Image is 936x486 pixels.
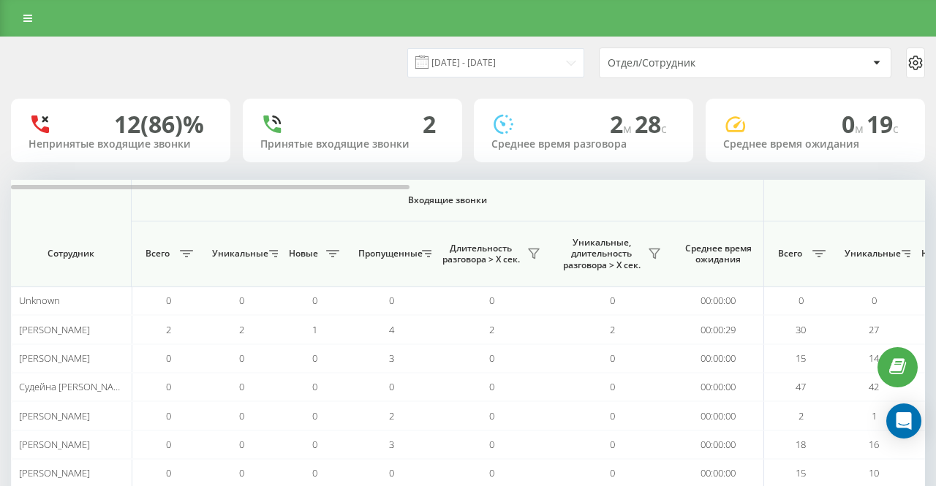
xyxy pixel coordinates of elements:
[19,466,90,479] span: [PERSON_NAME]
[673,315,764,343] td: 00:00:29
[166,352,171,365] span: 0
[19,323,90,336] span: [PERSON_NAME]
[312,466,317,479] span: 0
[239,466,244,479] span: 0
[19,294,60,307] span: Unknown
[489,294,494,307] span: 0
[389,438,394,451] span: 3
[489,438,494,451] span: 0
[869,323,879,336] span: 27
[239,323,244,336] span: 2
[869,380,879,393] span: 42
[796,323,806,336] span: 30
[673,373,764,401] td: 00:00:00
[239,438,244,451] span: 0
[610,352,615,365] span: 0
[684,243,752,265] span: Среднее время ожидания
[796,380,806,393] span: 47
[19,409,90,422] span: [PERSON_NAME]
[842,108,867,140] span: 0
[166,409,171,422] span: 0
[845,248,897,259] span: Уникальные
[893,121,899,137] span: c
[423,110,436,138] div: 2
[166,380,171,393] span: 0
[608,57,782,69] div: Отдел/Сотрудник
[489,409,494,422] span: 0
[389,323,394,336] span: 4
[489,466,494,479] span: 0
[610,380,615,393] span: 0
[166,438,171,451] span: 0
[489,352,494,365] span: 0
[139,248,175,259] span: Всего
[312,380,317,393] span: 0
[855,121,867,137] span: м
[114,110,204,138] div: 12 (86)%
[212,248,265,259] span: Уникальные
[312,438,317,451] span: 0
[170,194,725,206] span: Входящие звонки
[389,466,394,479] span: 0
[166,294,171,307] span: 0
[771,248,808,259] span: Всего
[312,294,317,307] span: 0
[623,121,635,137] span: м
[439,243,523,265] span: Длительность разговора > Х сек.
[166,323,171,336] span: 2
[166,466,171,479] span: 0
[610,466,615,479] span: 0
[19,352,90,365] span: [PERSON_NAME]
[673,286,764,315] td: 00:00:00
[312,323,317,336] span: 1
[869,438,879,451] span: 16
[610,323,615,336] span: 2
[489,323,494,336] span: 2
[673,430,764,459] td: 00:00:00
[635,108,667,140] span: 28
[260,138,445,151] div: Принятые входящие звонки
[869,466,879,479] span: 10
[673,344,764,373] td: 00:00:00
[389,409,394,422] span: 2
[661,121,667,137] span: c
[610,438,615,451] span: 0
[389,352,394,365] span: 3
[312,352,317,365] span: 0
[867,108,899,140] span: 19
[19,380,129,393] span: Судейна [PERSON_NAME]
[19,438,90,451] span: [PERSON_NAME]
[610,108,635,140] span: 2
[610,409,615,422] span: 0
[872,409,877,422] span: 1
[239,294,244,307] span: 0
[389,380,394,393] span: 0
[673,401,764,430] td: 00:00:00
[610,294,615,307] span: 0
[239,409,244,422] span: 0
[723,138,907,151] div: Среднее время ожидания
[312,409,317,422] span: 0
[796,438,806,451] span: 18
[358,248,418,259] span: Пропущенные
[239,352,244,365] span: 0
[491,138,676,151] div: Среднее время разговора
[869,352,879,365] span: 14
[799,294,804,307] span: 0
[29,138,213,151] div: Непринятые входящие звонки
[886,403,921,438] div: Open Intercom Messenger
[239,380,244,393] span: 0
[23,248,118,259] span: Сотрудник
[796,352,806,365] span: 15
[389,294,394,307] span: 0
[559,237,643,271] span: Уникальные, длительность разговора > Х сек.
[799,409,804,422] span: 2
[285,248,322,259] span: Новые
[489,380,494,393] span: 0
[872,294,877,307] span: 0
[796,466,806,479] span: 15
